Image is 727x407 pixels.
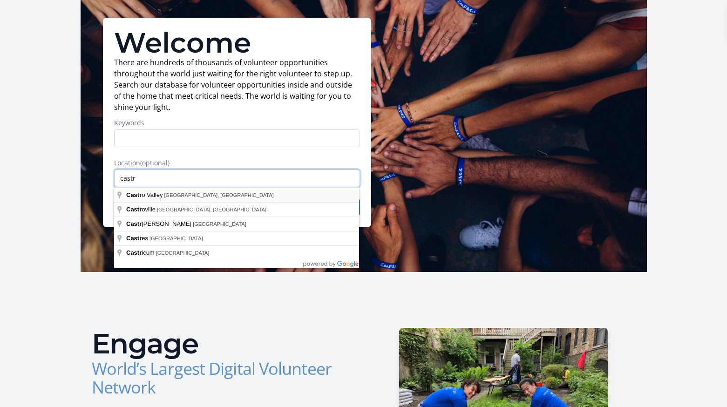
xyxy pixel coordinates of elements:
[92,360,356,397] h3: World’s Largest Digital Volunteer Network
[126,206,142,213] span: Castr
[156,250,210,256] span: [GEOGRAPHIC_DATA]
[164,192,274,198] span: [GEOGRAPHIC_DATA], [GEOGRAPHIC_DATA]
[126,220,142,227] span: Castr
[193,221,246,227] span: [GEOGRAPHIC_DATA]
[126,235,142,242] span: Castr
[126,206,157,213] span: oville
[140,158,170,167] span: (optional)
[114,170,360,187] input: Enter a location
[114,118,360,128] label: Keywords
[126,220,193,227] span: [PERSON_NAME]
[92,330,356,358] h2: Engage
[126,249,156,256] span: icum
[114,29,360,57] h1: Welcome
[126,191,142,198] span: Castr
[149,236,203,241] span: [GEOGRAPHIC_DATA]
[114,57,360,113] p: There are hundreds of thousands of volunteer opportunities throughout the world just waiting for ...
[126,235,149,242] span: es
[126,249,142,256] span: Castr
[114,158,360,168] label: Location
[126,191,164,198] span: o Valley
[157,207,266,212] span: [GEOGRAPHIC_DATA], [GEOGRAPHIC_DATA]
